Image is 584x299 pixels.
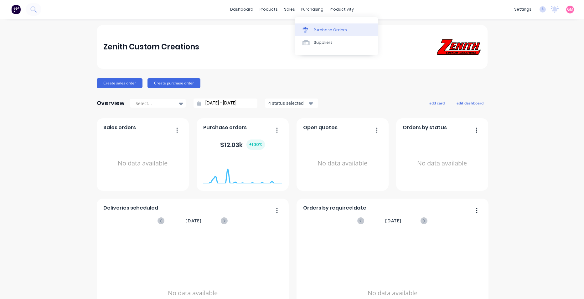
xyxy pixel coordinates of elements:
button: Create purchase order [147,78,200,88]
div: 4 status selected [268,100,308,106]
span: Open quotes [303,124,338,131]
button: edit dashboard [452,99,488,107]
a: dashboard [227,5,256,14]
div: No data available [103,134,182,193]
div: Overview [97,97,125,109]
button: Create sales order [97,78,142,88]
span: Deliveries scheduled [103,204,158,212]
div: Purchase Orders [314,27,347,33]
div: Zenith Custom Creations [103,41,199,53]
span: Orders by required date [303,204,366,212]
span: [DATE] [385,217,401,224]
div: + 100 % [246,139,265,150]
span: [DATE] [185,217,202,224]
a: Suppliers [295,36,378,49]
div: products [256,5,281,14]
span: Orders by status [403,124,447,131]
span: GM [567,7,573,12]
span: Sales orders [103,124,136,131]
button: 4 status selected [265,99,318,108]
a: Purchase Orders [295,23,378,36]
div: $ 12.03k [220,139,265,150]
div: No data available [303,134,382,193]
div: sales [281,5,298,14]
div: productivity [327,5,357,14]
div: settings [511,5,535,14]
button: add card [425,99,449,107]
img: Zenith Custom Creations [437,39,481,54]
img: Factory [11,5,21,14]
span: Purchase orders [203,124,247,131]
div: purchasing [298,5,327,14]
div: Suppliers [314,40,333,45]
div: No data available [403,134,481,193]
